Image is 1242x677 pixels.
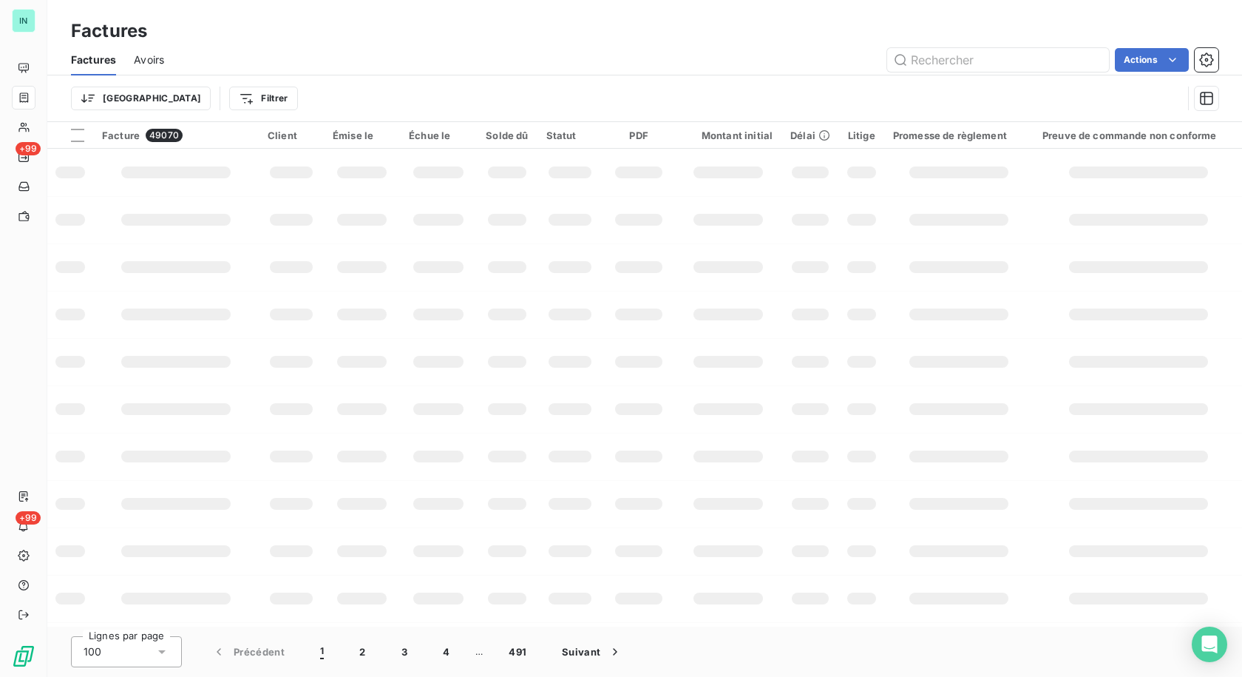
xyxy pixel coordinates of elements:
div: Promesse de règlement [893,129,1025,141]
img: Logo LeanPay [12,644,35,668]
div: Litige [848,129,875,141]
button: [GEOGRAPHIC_DATA] [71,87,211,110]
span: +99 [16,142,41,155]
a: +99 [12,145,35,169]
span: Facture [102,129,140,141]
span: … [467,640,491,664]
span: Avoirs [134,53,164,67]
div: Preuve de commande non conforme [1042,129,1235,141]
input: Rechercher [887,48,1109,72]
h3: Factures [71,18,147,44]
div: PDF [611,129,665,141]
button: Suivant [544,636,640,667]
div: Émise le [333,129,391,141]
span: Factures [71,53,116,67]
button: 491 [491,636,544,667]
button: 4 [425,636,467,667]
span: 1 [320,644,324,659]
button: Filtrer [229,87,297,110]
div: Délai [790,129,830,141]
span: +99 [16,511,41,525]
div: Open Intercom Messenger [1192,627,1227,662]
div: Solde dû [486,129,528,141]
button: 1 [302,636,342,667]
div: Montant initial [684,129,773,141]
span: 100 [84,644,101,659]
div: Client [268,129,315,141]
button: 3 [384,636,425,667]
div: Échue le [409,129,468,141]
button: Précédent [194,636,302,667]
div: IN [12,9,35,33]
span: 49070 [146,129,183,142]
button: Actions [1115,48,1189,72]
button: 2 [342,636,383,667]
div: Statut [546,129,594,141]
